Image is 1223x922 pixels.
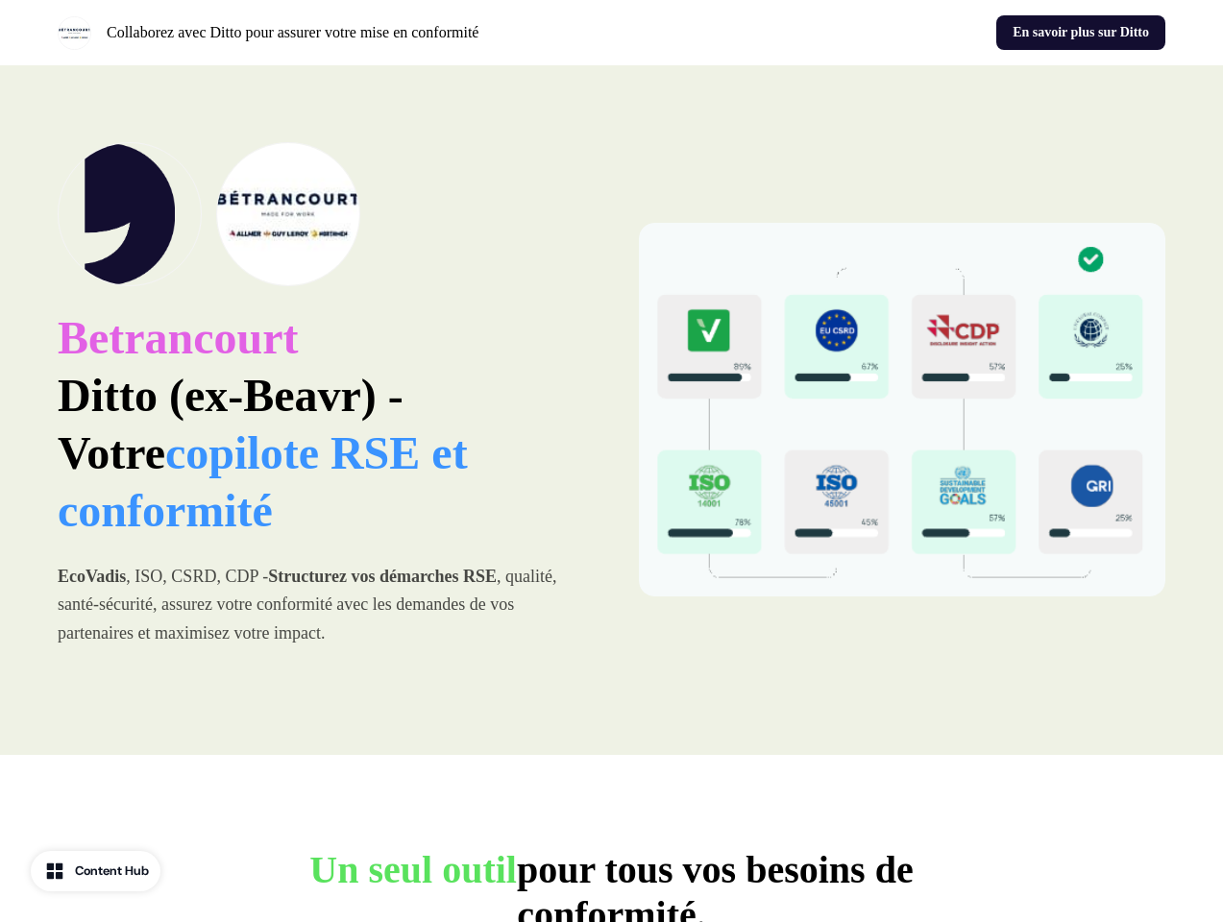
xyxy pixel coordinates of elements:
strong: Votre [58,427,468,536]
span: Betrancourt [58,312,299,363]
p: Collaborez avec Ditto pour assurer votre mise en conformité [107,21,478,44]
strong: EcoVadis [58,567,126,586]
a: En savoir plus sur Ditto [996,15,1165,50]
p: , ISO, CSRD, CDP - , qualité, santé-sécurité, assurez votre conformité avec les demandes de vos p... [58,563,585,647]
span: Un seul outil [309,848,517,891]
p: Ditto (ex-Beavr) - [58,309,585,540]
div: Content Hub [75,861,149,881]
button: Content Hub [31,851,160,891]
strong: Structurez vos démarches RSE [268,567,497,586]
span: copilote RSE et conformité [58,427,468,536]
